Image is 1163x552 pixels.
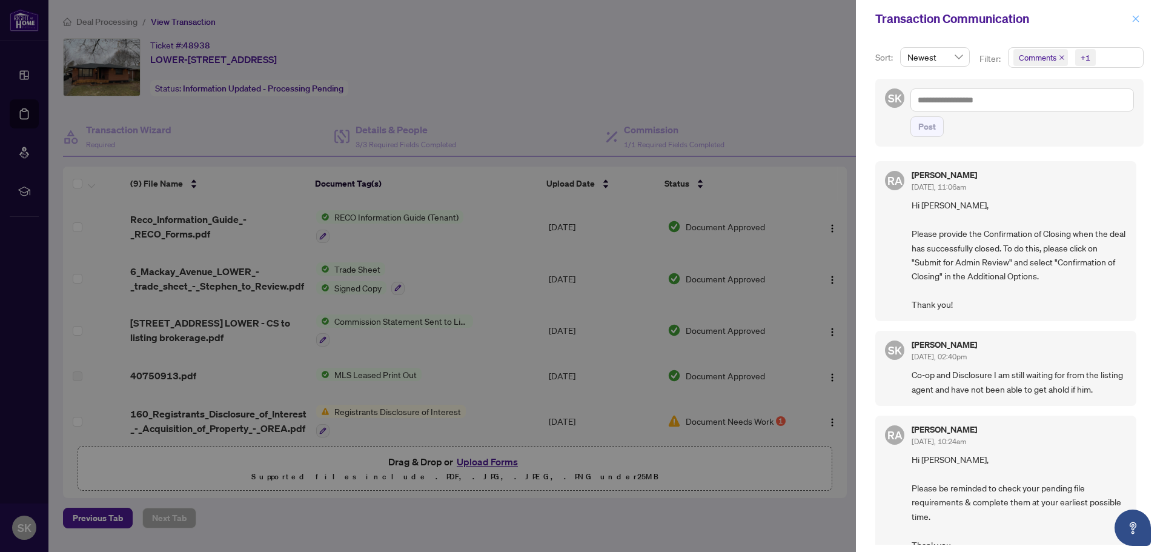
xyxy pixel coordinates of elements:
[910,116,944,137] button: Post
[1115,510,1151,546] button: Open asap
[887,172,903,189] span: RA
[1132,15,1140,23] span: close
[912,171,977,179] h5: [PERSON_NAME]
[912,352,967,361] span: [DATE], 02:40pm
[1081,52,1090,64] div: +1
[1013,49,1068,66] span: Comments
[1059,55,1065,61] span: close
[888,342,902,359] span: SK
[912,198,1127,311] span: Hi [PERSON_NAME], Please provide the Confirmation of Closing when the deal has successfully close...
[912,437,966,446] span: [DATE], 10:24am
[875,51,895,64] p: Sort:
[1019,52,1056,64] span: Comments
[912,341,977,349] h5: [PERSON_NAME]
[912,425,977,434] h5: [PERSON_NAME]
[887,427,903,444] span: RA
[875,10,1128,28] div: Transaction Communication
[912,368,1127,396] span: Co-op and Disclosure I am still waiting for from the listing agent and have not been able to get ...
[912,182,966,191] span: [DATE], 11:06am
[912,453,1127,552] span: Hi [PERSON_NAME], Please be reminded to check your pending file requirements & complete them at y...
[888,90,902,107] span: SK
[907,48,963,66] span: Newest
[979,52,1002,65] p: Filter:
